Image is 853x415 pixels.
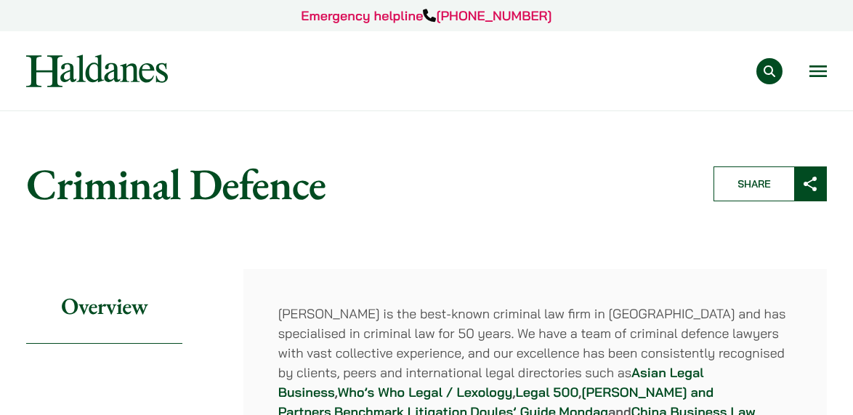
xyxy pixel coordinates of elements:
[26,158,689,210] h1: Criminal Defence
[301,7,551,24] a: Emergency helpline[PHONE_NUMBER]
[578,384,581,400] strong: ,
[278,364,704,400] a: Asian Legal Business
[338,384,513,400] a: Who’s Who Legal / Lexology
[26,55,168,87] img: Logo of Haldanes
[756,58,783,84] button: Search
[26,269,182,344] h2: Overview
[809,65,827,77] button: Open menu
[713,166,827,201] button: Share
[516,384,578,400] a: Legal 500
[512,384,515,400] strong: ,
[335,384,338,400] strong: ,
[714,167,794,201] span: Share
